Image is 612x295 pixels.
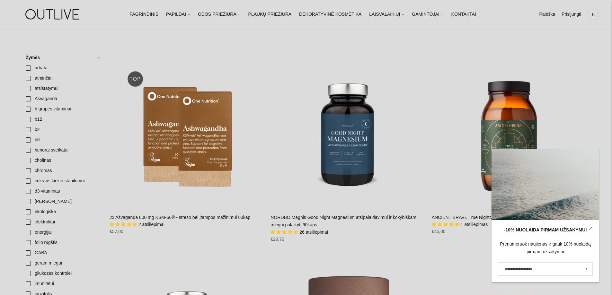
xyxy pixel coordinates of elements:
[589,10,598,19] span: 0
[22,83,103,94] a: atsistatymui
[498,240,593,256] div: Prenumeruok naujienas ir gauk 10% nuolaidą pirmam užsakymui
[432,229,446,234] span: €45,00
[498,226,593,234] div: -10% NUOLAIDA PIRMAM UŽSAKYMUI
[22,94,103,104] a: Ašvaganda
[248,7,292,22] a: PLAUKŲ PRIEŽIŪRA
[271,230,299,235] span: 4.65 stars
[110,53,264,207] a: 2x Ašvaganda 600 mg KSM-66® - streso bei įtampos mažinimui 60kap
[110,222,138,227] span: 5.00 stars
[432,53,586,207] a: ANCIENT BRAVE True Nightcap atsipalaidavimui prieš miegą 180g
[22,63,103,73] a: arbata
[22,186,103,196] a: d3 vitaminas
[22,248,103,258] a: GABA
[166,7,190,22] a: PAPILDAI
[271,237,284,242] span: €29,79
[22,53,103,63] a: Žymės
[22,207,103,217] a: ekologiška
[22,73,103,83] a: atminčiai
[198,7,241,22] a: ODOS PRIEŽIŪRA
[412,7,443,22] a: GAMINTOJAI
[22,155,103,166] a: cholinas
[539,7,555,22] a: Paieška
[271,215,416,228] a: NORDBO Magnis Good Night Magnesium atsipalaidavimui ir kokybiškam miegui palaikyti 90kaps
[22,217,103,227] a: elektrolitai
[22,176,103,186] a: cukraus kiekio stabilumui
[22,227,103,238] a: energijai
[271,53,425,207] a: NORDBO Magnis Good Night Magnesium atsipalaidavimui ir kokybiškam miegui palaikyti 90kaps
[129,7,158,22] a: PAGRINDINIS
[432,215,566,220] a: ANCIENT BRAVE True Nightcap atsipalaidavimui prieš miegą 180g
[562,7,581,22] a: Prisijungti
[22,135,103,145] a: b6
[299,7,361,22] a: DEKORATYVINĖ KOSMETIKA
[588,7,599,22] a: 0
[369,7,404,22] a: LAISVALAIKIUI
[299,230,328,235] span: 26 atsiliepimai
[110,229,123,234] span: €57,00
[432,222,461,227] span: 5.00 stars
[461,222,488,227] span: 1 atsiliepimas
[22,268,103,279] a: gliukozės kontrolei
[138,222,164,227] span: 2 atsiliepimai
[22,145,103,155] a: bendrai sveikatai
[13,3,93,25] img: OUTLIVE
[110,215,250,220] a: 2x Ašvaganda 600 mg KSM-66® - streso bei įtampos mažinimui 60kap
[22,258,103,268] a: geram miegui
[22,238,103,248] a: folio rūgštis
[22,196,103,207] a: [PERSON_NAME]
[22,114,103,125] a: b12
[22,104,103,114] a: b grupės vitaminai
[451,7,476,22] a: KONTAKTAI
[22,125,103,135] a: b2
[22,166,103,176] a: chromas
[22,279,103,289] a: imunitetui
